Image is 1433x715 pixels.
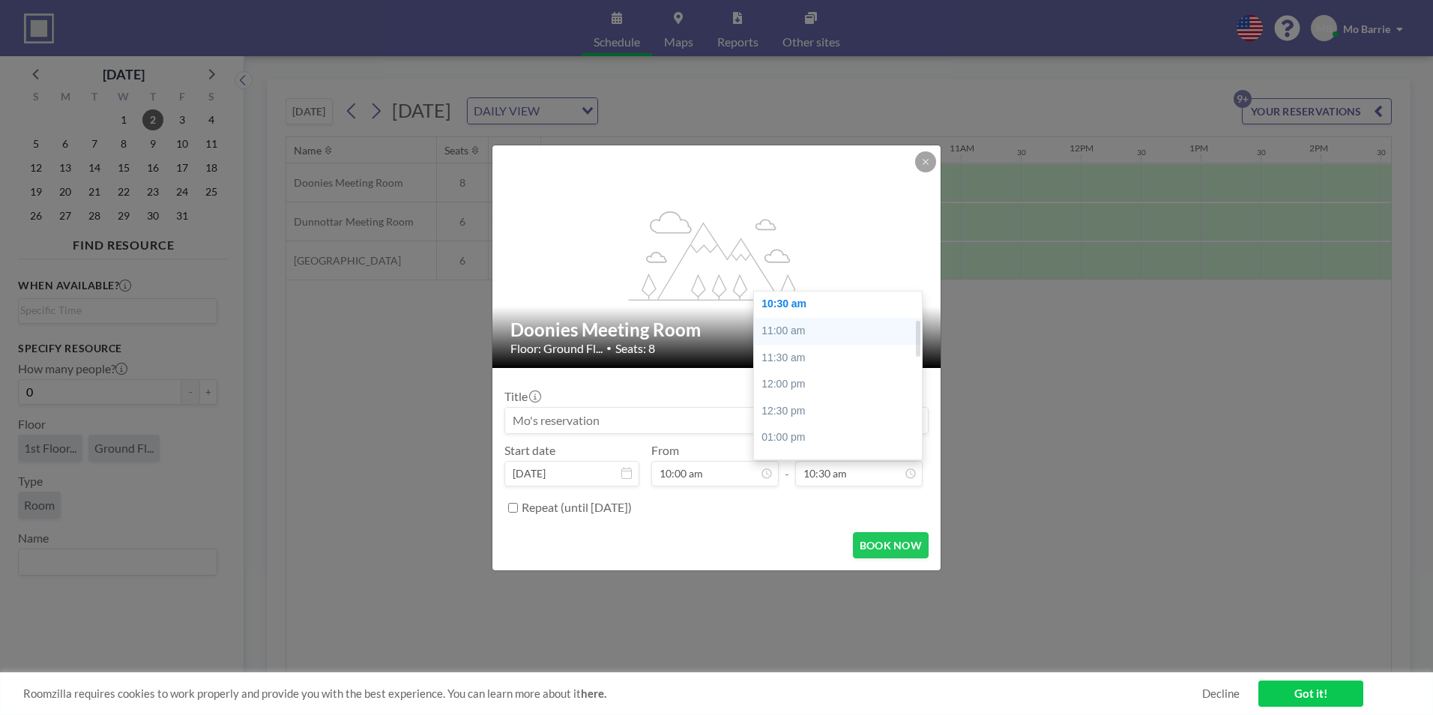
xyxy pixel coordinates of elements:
span: Seats: 8 [615,341,655,356]
div: 11:00 am [754,318,929,345]
span: - [785,448,789,481]
label: From [651,443,679,458]
button: BOOK NOW [853,532,929,558]
div: 12:30 pm [754,398,929,425]
span: Roomzilla requires cookies to work properly and provide you with the best experience. You can lea... [23,687,1202,701]
div: 12:00 pm [754,371,929,398]
label: Repeat (until [DATE]) [522,500,632,515]
input: Mo's reservation [505,408,928,433]
label: Title [504,389,540,404]
h2: Doonies Meeting Room [510,319,924,341]
label: Start date [504,443,555,458]
div: 10:30 am [754,291,929,318]
g: flex-grow: 1.2; [629,210,806,300]
span: • [606,343,612,354]
div: 11:30 am [754,345,929,372]
a: here. [581,687,606,700]
div: 01:00 pm [754,424,929,451]
a: Decline [1202,687,1240,701]
div: 01:30 pm [754,451,929,478]
a: Got it! [1258,681,1363,707]
span: Floor: Ground Fl... [510,341,603,356]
